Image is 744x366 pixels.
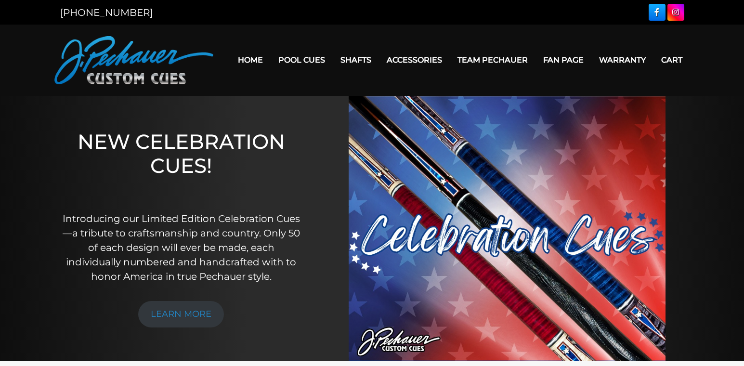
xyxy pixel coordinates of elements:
[450,48,535,72] a: Team Pechauer
[653,48,690,72] a: Cart
[271,48,333,72] a: Pool Cues
[230,48,271,72] a: Home
[54,36,213,84] img: Pechauer Custom Cues
[535,48,591,72] a: Fan Page
[60,7,153,18] a: [PHONE_NUMBER]
[61,211,302,284] p: Introducing our Limited Edition Celebration Cues—a tribute to craftsmanship and country. Only 50 ...
[333,48,379,72] a: Shafts
[61,130,302,198] h1: NEW CELEBRATION CUES!
[591,48,653,72] a: Warranty
[138,301,224,327] a: LEARN MORE
[379,48,450,72] a: Accessories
